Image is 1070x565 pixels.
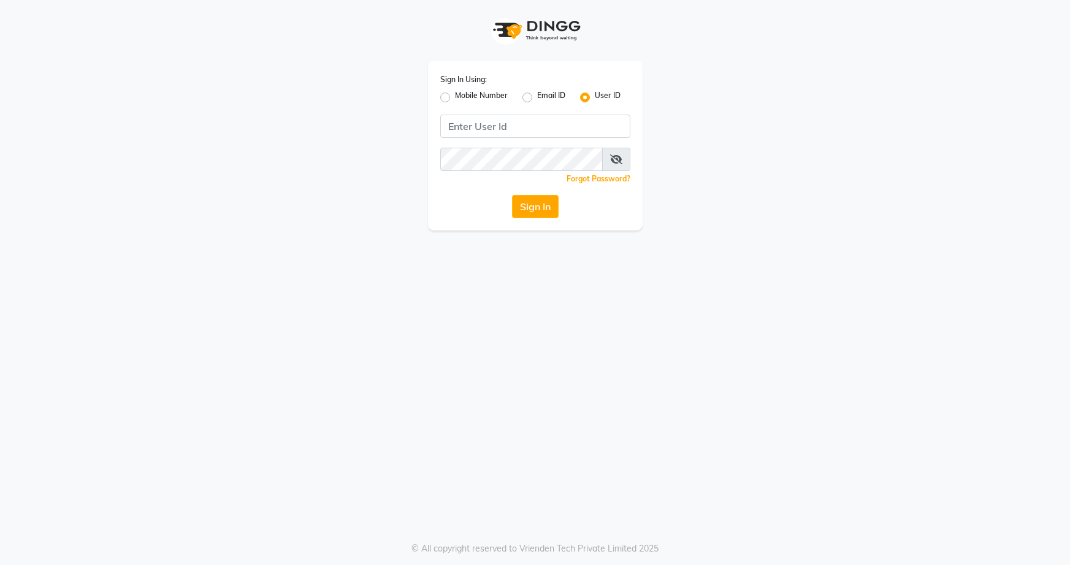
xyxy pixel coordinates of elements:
button: Sign In [512,195,559,218]
input: Username [440,115,630,138]
label: User ID [595,90,621,105]
a: Forgot Password? [567,174,630,183]
img: logo1.svg [486,12,584,48]
label: Sign In Using: [440,74,487,85]
label: Mobile Number [455,90,508,105]
input: Username [440,148,603,171]
label: Email ID [537,90,565,105]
